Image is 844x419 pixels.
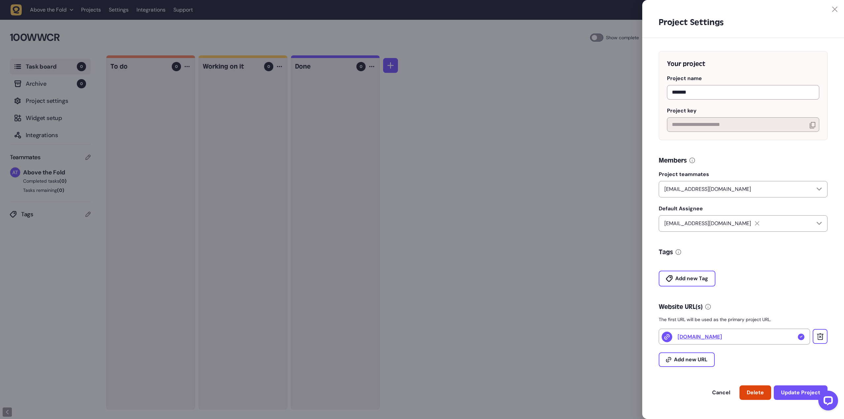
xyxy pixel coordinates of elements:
h4: Your project [667,59,819,69]
span: Project key [667,107,697,114]
h3: Project Settings [659,17,828,28]
label: Default Assignee [659,205,828,212]
a: [DOMAIN_NAME] [678,333,722,341]
h5: Website URL(s) [659,302,703,312]
button: Add new URL [659,352,715,367]
span: Cancel [712,390,730,395]
button: Cancel [709,386,737,399]
span: Add new URL [674,357,708,362]
button: Update Project [774,385,828,400]
p: The first URL will be used as the primary project URL. [659,316,828,323]
p: [EMAIL_ADDRESS][DOMAIN_NAME] [662,220,754,227]
button: Add new Tag [659,271,715,286]
span: Add new Tag [675,276,708,281]
span: Delete [747,389,764,396]
label: Project teammates [659,171,828,178]
span: Update Project [781,390,820,395]
p: [EMAIL_ADDRESS][DOMAIN_NAME] [662,185,754,193]
iframe: LiveChat chat widget [813,388,841,416]
button: Delete [739,385,771,400]
label: Project name [667,75,819,82]
h5: Members [659,156,687,165]
h5: Tags [659,248,673,257]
